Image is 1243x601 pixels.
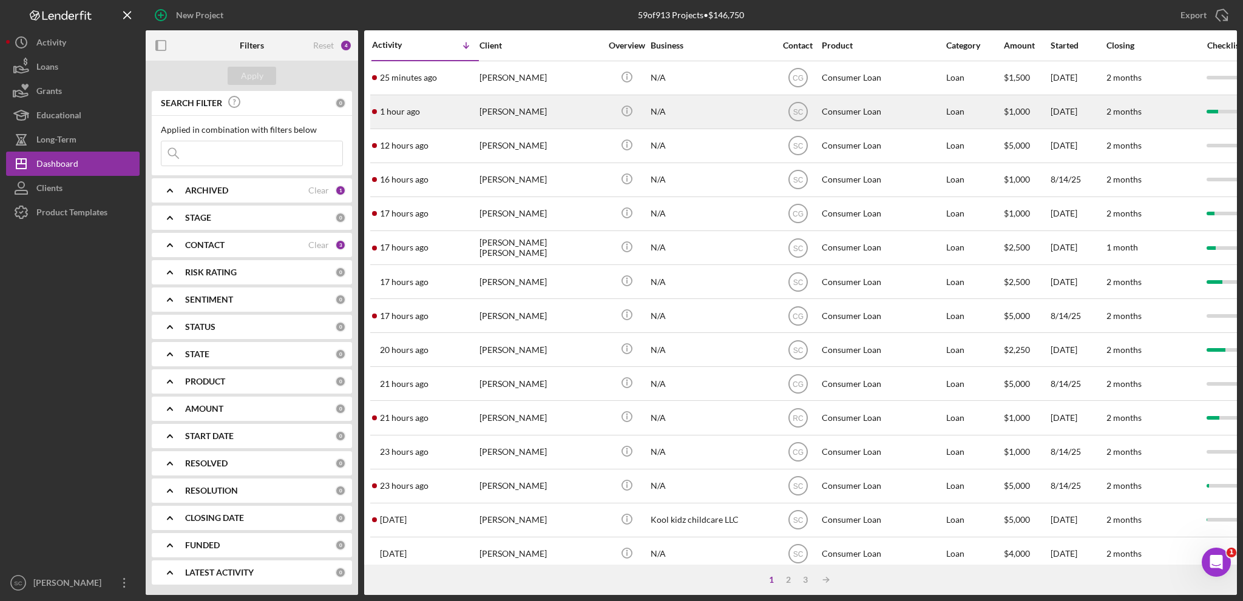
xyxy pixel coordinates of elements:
[1106,446,1142,457] time: 2 months
[793,142,803,150] text: SC
[1004,232,1049,264] div: $2,500
[822,164,943,196] div: Consumer Loan
[185,431,234,441] b: START DATE
[6,176,140,200] a: Clients
[36,79,62,106] div: Grants
[479,232,601,264] div: [PERSON_NAME] [PERSON_NAME]
[335,185,346,196] div: 1
[479,198,601,230] div: [PERSON_NAME]
[1004,164,1049,196] div: $1,000
[793,210,804,218] text: CG
[380,311,428,321] time: 2025-08-14 20:04
[797,575,814,585] div: 3
[6,79,140,103] button: Grants
[36,30,66,58] div: Activity
[241,67,263,85] div: Apply
[1051,62,1105,94] div: [DATE]
[6,103,140,127] a: Educational
[1106,174,1142,184] time: 2 months
[780,575,797,585] div: 2
[1004,401,1049,434] div: $1,000
[822,436,943,468] div: Consumer Loan
[479,62,601,94] div: [PERSON_NAME]
[185,540,220,550] b: FUNDED
[651,41,772,50] div: Business
[1051,504,1105,536] div: [DATE]
[946,538,1003,570] div: Loan
[822,470,943,502] div: Consumer Loan
[1106,378,1142,389] time: 2 months
[822,300,943,332] div: Consumer Loan
[185,404,223,414] b: AMOUNT
[146,3,235,27] button: New Project
[822,62,943,94] div: Consumer Loan
[36,152,78,179] div: Dashboard
[1106,208,1142,218] time: 2 months
[1004,470,1049,502] div: $5,000
[1106,344,1142,355] time: 2 months
[1106,106,1142,116] time: 2 months
[6,55,140,79] a: Loans
[6,152,140,176] button: Dashboard
[479,436,601,468] div: [PERSON_NAME]
[793,482,803,491] text: SC
[479,164,601,196] div: [PERSON_NAME]
[185,186,228,195] b: ARCHIVED
[185,568,254,577] b: LATEST ACTIVITY
[946,41,1003,50] div: Category
[1106,140,1142,150] time: 2 months
[335,294,346,305] div: 0
[793,414,804,423] text: RC
[946,232,1003,264] div: Loan
[335,98,346,109] div: 0
[14,580,22,586] text: SC
[1051,436,1105,468] div: 8/14/25
[6,30,140,55] button: Activity
[1004,436,1049,468] div: $1,000
[651,266,772,298] div: N/A
[1180,3,1207,27] div: Export
[240,41,264,50] b: Filters
[372,40,425,50] div: Activity
[185,513,244,523] b: CLOSING DATE
[335,349,346,360] div: 0
[1004,130,1049,162] div: $5,000
[1202,548,1231,577] iframe: Intercom live chat
[479,538,601,570] div: [PERSON_NAME]
[651,130,772,162] div: N/A
[30,571,109,598] div: [PERSON_NAME]
[1051,300,1105,332] div: 8/14/25
[36,200,107,227] div: Product Templates
[185,486,238,495] b: RESOLUTION
[946,300,1003,332] div: Loan
[380,481,428,491] time: 2025-08-14 14:36
[763,575,780,585] div: 1
[793,312,804,320] text: CG
[1106,242,1138,252] time: 1 month
[822,232,943,264] div: Consumer Loan
[185,295,233,304] b: SENTIMENT
[651,504,772,536] div: Kool kidz childcare LLC
[793,74,804,82] text: CG
[479,504,601,536] div: [PERSON_NAME]
[651,62,772,94] div: N/A
[793,244,803,252] text: SC
[946,401,1003,434] div: Loan
[822,504,943,536] div: Consumer Loan
[946,334,1003,366] div: Loan
[1051,401,1105,434] div: [DATE]
[793,550,803,559] text: SC
[380,209,428,218] time: 2025-08-14 21:03
[793,108,803,116] text: SC
[1051,368,1105,400] div: 8/14/25
[1004,300,1049,332] div: $5,000
[1106,412,1142,423] time: 2 months
[36,55,58,82] div: Loans
[335,458,346,469] div: 0
[793,448,804,457] text: CG
[335,540,346,551] div: 0
[651,198,772,230] div: N/A
[335,321,346,332] div: 0
[1106,41,1197,50] div: Closing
